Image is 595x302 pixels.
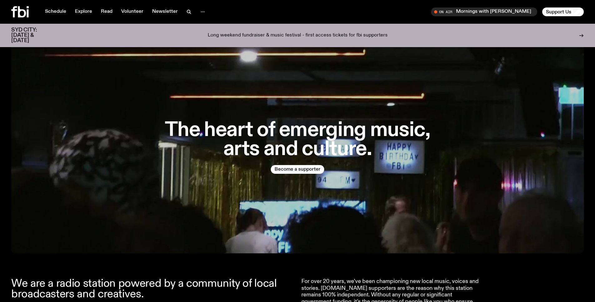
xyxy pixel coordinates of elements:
[11,27,51,43] h3: SYD CITY: [DATE] & [DATE]
[148,7,181,16] a: Newsletter
[97,7,116,16] a: Read
[71,7,96,16] a: Explore
[542,7,584,16] button: Support Us
[41,7,70,16] a: Schedule
[208,33,388,38] p: Long weekend fundraiser & music festival - first access tickets for fbi supporters
[271,165,324,174] button: Become a supporter
[431,7,537,16] button: On AirMornings with [PERSON_NAME] // GLASS ANIMALS & [GEOGRAPHIC_DATA]
[117,7,147,16] a: Volunteer
[158,121,438,159] h1: The heart of emerging music, arts and culture.
[11,278,294,300] h2: We are a radio station powered by a community of local broadcasters and creatives.
[546,9,571,15] span: Support Us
